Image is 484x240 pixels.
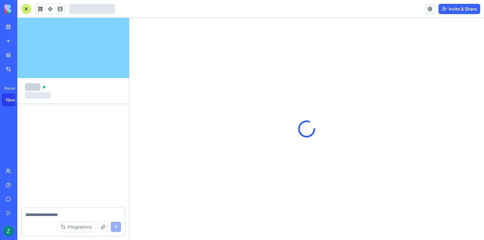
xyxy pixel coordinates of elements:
img: ACg8ocLj006Jghu2-aG-TEl60hQr6DKD55S8BJKywnHpH7WlJr2jWw=s96-c [3,226,13,236]
span: Recent [2,86,15,91]
a: New App [2,93,28,106]
div: New App [6,97,24,103]
button: Invite & Share [439,4,480,14]
img: logo [4,4,44,13]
